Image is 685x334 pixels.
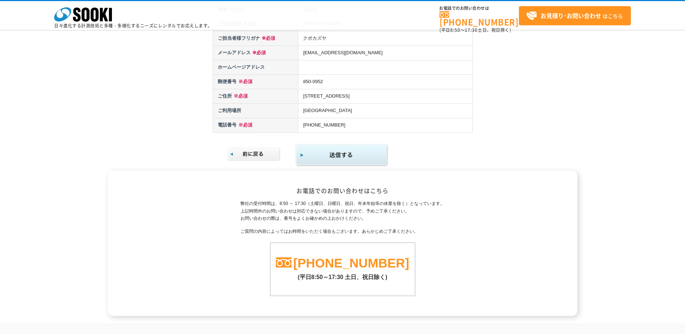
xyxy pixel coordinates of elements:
[213,89,298,104] th: ご住所
[439,11,519,26] a: [PHONE_NUMBER]
[298,75,472,89] td: 850-0952
[213,103,298,118] th: ご利用場所
[298,118,472,132] td: [PHONE_NUMBER]
[240,228,444,235] p: ご質問の内容によってはお時間をいただく場合もございます。あらかじめご了承ください。
[519,6,631,25] a: お見積り･お問い合わせはこちら
[439,27,511,33] span: (平日 ～ 土日、祝日除く)
[439,6,519,10] span: お電話でのお問い合わせは
[260,35,275,41] span: ※必須
[240,200,444,222] p: 弊社の受付時間は、8:50 ～ 17:30（土曜日、日曜日、祝日、年末年始等の休業を除く）となっています。 上記時間外のお問い合わせは対応できない場合がありますので、予めご了承ください。 お問い...
[450,27,460,33] span: 8:50
[293,256,409,270] a: [PHONE_NUMBER]
[213,31,298,46] th: ご担当者様フリガナ
[54,23,212,28] p: 日々進化する計測技術と多種・多様化するニーズにレンタルでお応えします。
[213,118,298,132] th: 電話番号
[237,79,252,84] span: ※必須
[131,187,554,194] h2: お電話でのお問い合わせはこちら
[237,122,252,128] span: ※必須
[270,270,415,281] p: (平日8:50～17:30 土日、祝日除く)
[298,103,472,118] td: [GEOGRAPHIC_DATA]
[298,46,472,60] td: [EMAIL_ADDRESS][DOMAIN_NAME]
[526,10,623,21] span: はこちら
[465,27,478,33] span: 17:30
[541,11,601,20] strong: お見積り･お問い合わせ
[213,60,298,75] th: ホームページアドレス
[213,46,298,60] th: メールアドレス
[295,144,388,167] img: 同意して内容の確認画面へ
[232,93,248,99] span: ※必須
[298,89,472,104] td: [STREET_ADDRESS]
[227,147,281,161] img: 前に戻る
[213,75,298,89] th: 郵便番号
[298,31,472,46] td: クボカズヤ
[251,50,266,55] span: ※必須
